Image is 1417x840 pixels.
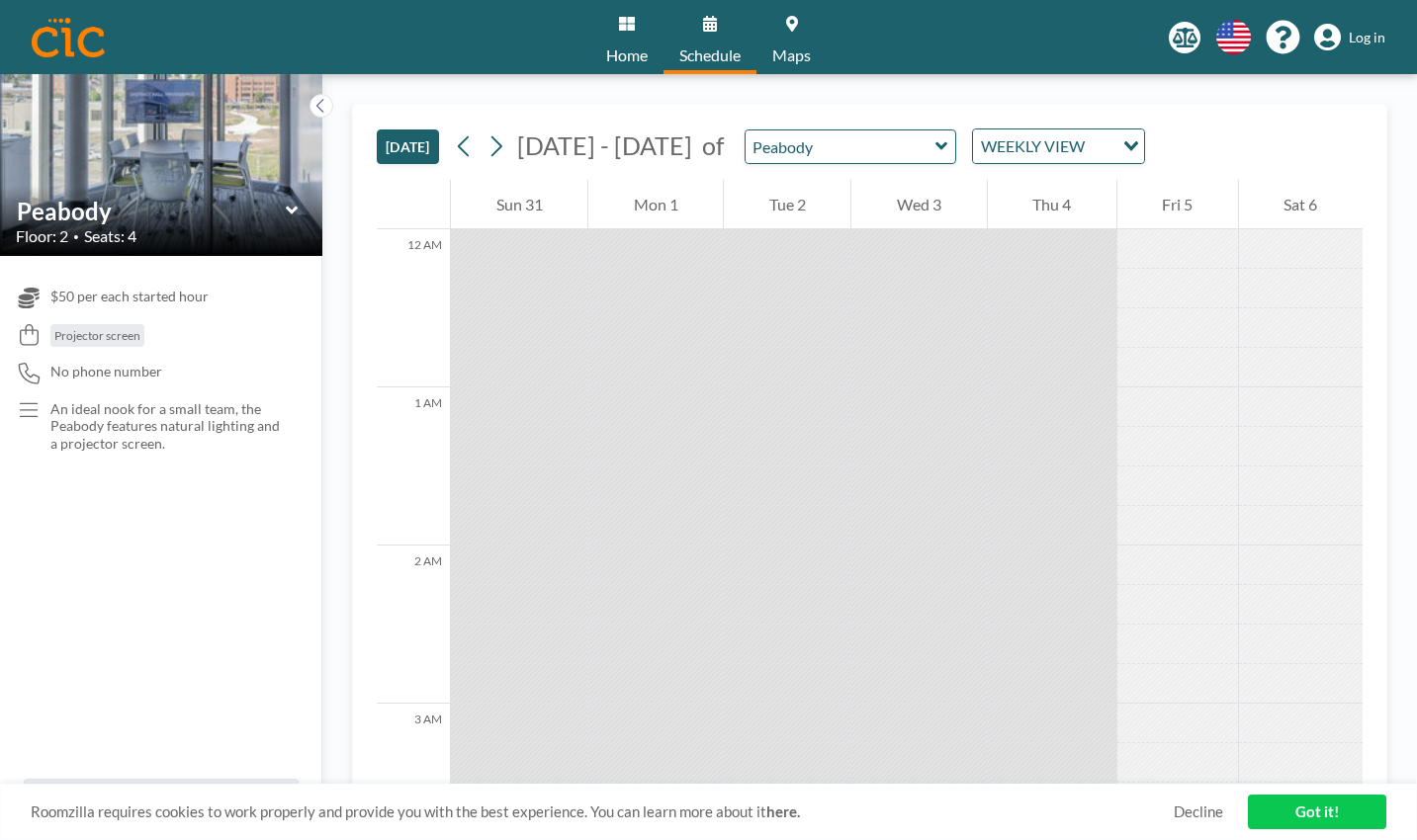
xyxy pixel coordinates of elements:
div: Sun 31 [451,180,587,229]
input: Search for option [1091,133,1111,159]
span: [DATE] - [DATE] [517,130,692,160]
span: Schedule [679,47,741,63]
span: $50 per each started hour [50,288,209,305]
button: [DATE] [377,129,439,164]
span: of [702,130,724,161]
div: 2 AM [377,546,450,704]
span: Maps [772,47,811,63]
span: Log in [1349,29,1385,46]
div: Thu 4 [988,180,1116,229]
a: here. [766,802,800,820]
div: Fri 5 [1117,180,1238,229]
span: Floor: 2 [16,226,68,246]
span: Roomzilla requires cookies to work properly and provide you with the best experience. You can lea... [31,802,1174,821]
a: Log in [1314,24,1385,51]
div: Mon 1 [588,180,723,229]
div: Sat 6 [1239,180,1363,229]
span: Seats: 4 [84,226,136,246]
div: Tue 2 [724,180,850,229]
button: All resources [24,779,299,816]
input: Peabody [17,197,286,225]
div: 12 AM [377,229,450,387]
input: Peabody [746,130,935,163]
img: organization-logo [32,18,105,57]
div: 1 AM [377,387,450,546]
div: Wed 3 [851,180,986,229]
span: Projector screen [54,328,140,343]
a: Decline [1174,802,1223,821]
span: No phone number [50,363,162,380]
div: Search for option [973,129,1144,163]
a: Got it! [1248,795,1386,829]
p: An ideal nook for a small team, the Peabody features natural lighting and a projector screen. [50,400,283,453]
span: • [73,230,79,243]
span: Home [606,47,648,63]
span: WEEKLY VIEW [977,133,1089,159]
